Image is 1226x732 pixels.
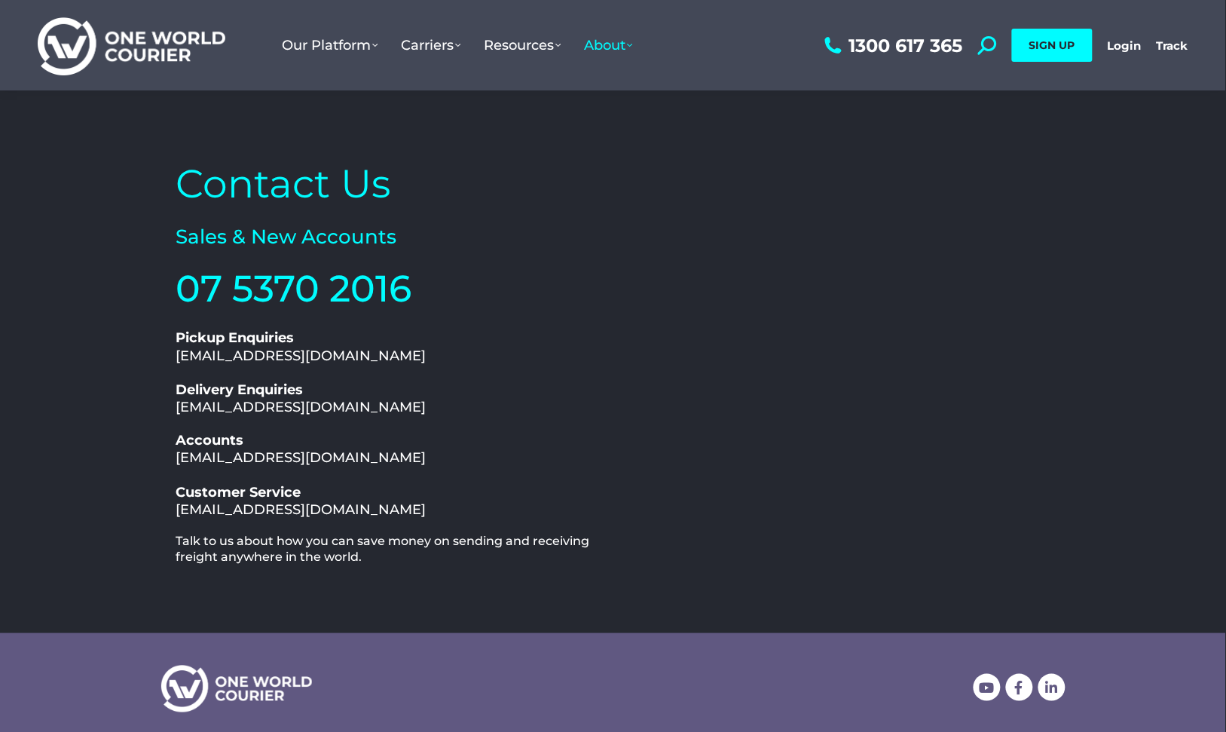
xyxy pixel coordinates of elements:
[1029,38,1075,52] span: SIGN UP
[472,22,573,69] a: Resources
[176,484,427,518] a: Customer Service[EMAIL_ADDRESS][DOMAIN_NAME]
[176,534,606,565] h2: Talk to us about how you can save money on sending and receiving freight anywhere in the world.
[821,36,963,55] a: 1300 617 365
[176,381,304,398] b: Delivery Enquiries
[1108,38,1142,53] a: Login
[390,22,472,69] a: Carriers
[271,22,390,69] a: Our Platform
[1157,38,1188,53] a: Track
[38,15,225,76] img: One World Courier
[282,37,378,54] span: Our Platform
[176,225,606,250] h2: Sales & New Accounts
[484,37,561,54] span: Resources
[176,329,427,363] a: Pickup Enquiries[EMAIL_ADDRESS][DOMAIN_NAME]
[401,37,461,54] span: Carriers
[584,37,633,54] span: About
[176,329,295,346] b: Pickup Enquiries
[176,266,412,311] a: 07 5370 2016
[573,22,644,69] a: About
[176,381,427,415] a: Delivery Enquiries[EMAIL_ADDRESS][DOMAIN_NAME]
[176,432,244,449] b: Accounts
[176,484,301,501] b: Customer Service
[176,432,427,466] a: Accounts[EMAIL_ADDRESS][DOMAIN_NAME]
[176,158,606,210] h2: Contact Us
[621,158,1050,234] iframe: Contact Interest Form
[1012,29,1093,62] a: SIGN UP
